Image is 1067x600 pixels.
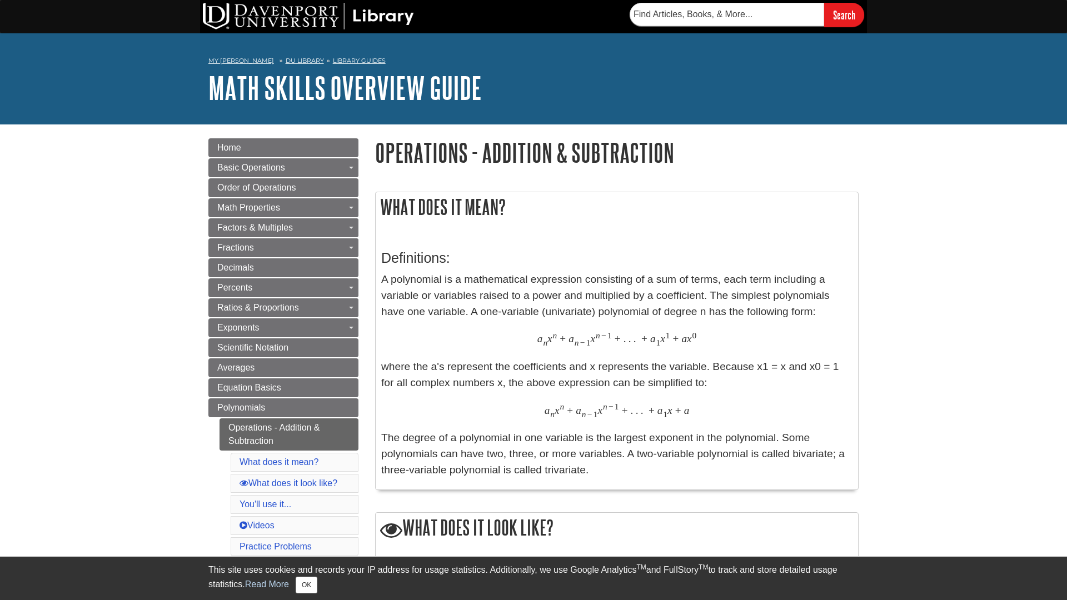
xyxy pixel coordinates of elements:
span: a [657,404,663,417]
span: Factors & Multiples [217,223,293,232]
a: Percents [208,278,358,297]
div: This site uses cookies and records your IP address for usage statistics. Additionally, we use Goo... [208,563,859,593]
span: n [550,409,555,419]
span: + [675,404,681,417]
a: Library Guides [333,57,386,64]
span: x [597,404,602,417]
span: Decimals [217,263,254,272]
span: . [636,404,639,417]
span: Order of Operations [217,183,296,192]
span: x [687,332,692,345]
span: Polynomials [217,403,265,412]
span: − [587,409,592,419]
a: Practice Problems [240,542,312,551]
a: What does it mean? [240,457,318,467]
button: Close [296,577,317,593]
h3: Definitions: [381,250,852,266]
a: My [PERSON_NAME] [208,56,274,66]
sup: TM [636,563,646,571]
span: 1 [615,402,619,412]
span: Equation Basics [217,383,281,392]
h1: Operations - Addition & Subtraction [375,138,859,167]
span: + [560,332,566,345]
a: You'll use it... [240,499,291,509]
p: A polynomial is a mathematical expression consisting of a sum of terms, each term including a var... [381,272,852,478]
span: n [603,402,607,412]
span: n [596,331,600,341]
span: 1 [663,409,667,419]
img: DU Library [203,3,414,29]
span: n [560,402,564,412]
h2: What does it look like? [376,513,858,544]
span: + [622,404,628,417]
span: . [634,332,636,345]
span: Math Properties [217,203,280,212]
span: n [543,338,547,348]
a: Polynomials [208,398,358,417]
a: What does it look like? [240,478,337,488]
a: Ratios & Proportions [208,298,358,317]
a: Home [208,138,358,157]
span: Ratios & Proportions [217,303,299,312]
span: n [575,338,579,348]
span: a [569,332,574,345]
span: Averages [217,363,255,372]
span: − [601,331,606,341]
span: Scientific Notation [217,343,288,352]
a: Factors & Multiples [208,218,358,237]
a: Equation Basics [208,378,358,397]
span: 1 [666,331,670,341]
span: 1 [586,338,591,348]
a: Scientific Notation [208,338,358,357]
span: Home [217,143,241,152]
span: − [609,402,614,412]
span: a [576,404,581,417]
span: + [649,404,655,417]
span: . [629,332,631,345]
span: + [567,404,573,417]
span: 1 [594,409,598,419]
input: Find Articles, Books, & More... [630,3,824,26]
span: n [582,409,586,419]
span: Fractions [217,243,254,252]
span: n [553,331,557,341]
a: DU Library [286,57,324,64]
span: a [684,404,690,417]
span: x [555,404,560,417]
span: x [660,332,665,345]
a: Basic Operations [208,158,358,177]
span: + [641,332,647,345]
a: Fractions [208,238,358,257]
span: . [641,404,644,417]
span: 1 [656,338,660,348]
form: Searches DU Library's articles, books, and more [630,3,864,27]
span: a [650,332,656,345]
span: − [580,338,585,348]
a: Read More [245,579,289,589]
span: + [615,332,621,345]
span: x [547,332,552,345]
span: Exponents [217,323,260,332]
span: 0 [692,331,696,341]
span: 1 [607,331,612,341]
span: + [672,332,679,345]
nav: breadcrumb [208,53,859,71]
span: . [631,404,634,417]
input: Search [824,3,864,27]
span: . [624,332,626,345]
a: Math Properties [208,198,358,217]
h2: What does it mean? [376,192,858,222]
a: Math Skills Overview Guide [208,71,482,105]
span: Basic Operations [217,163,285,172]
a: Operations - Addition & Subtraction [220,418,358,451]
a: Videos [240,521,275,530]
a: Decimals [208,258,358,277]
span: a [537,332,543,345]
sup: TM [699,563,708,571]
a: Exponents [208,318,358,337]
a: Averages [208,358,358,377]
span: x [667,404,672,417]
span: a [681,332,687,345]
a: Order of Operations [208,178,358,197]
span: a [545,404,550,417]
